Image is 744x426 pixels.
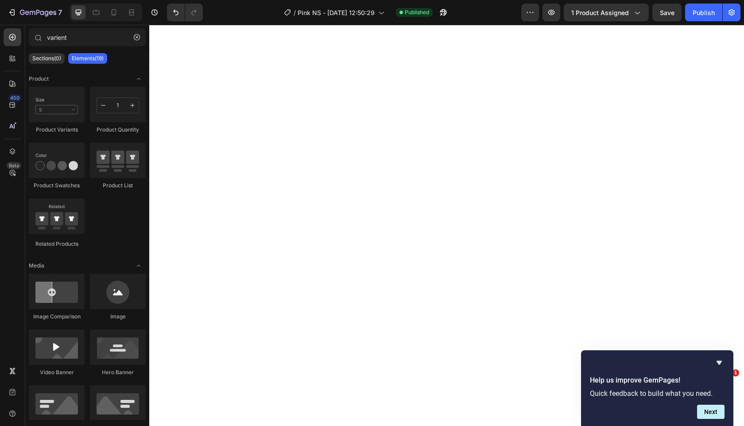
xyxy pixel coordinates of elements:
div: Product List [90,182,146,190]
div: Video Banner [29,368,85,376]
div: Product Quantity [90,126,146,134]
div: Image [90,313,146,321]
div: Help us improve GemPages! [590,357,725,419]
span: Product [29,75,49,83]
div: 450 [8,94,21,101]
span: Media [29,262,44,270]
div: Beta [7,162,21,169]
button: Next question [697,405,725,419]
button: 1 product assigned [564,4,649,21]
button: 7 [4,4,66,21]
button: Save [652,4,682,21]
div: Product Variants [29,126,85,134]
span: Save [660,9,674,16]
div: Image Comparison [29,313,85,321]
span: Pink NS - [DATE] 12:50:29 [298,8,375,17]
div: Product Swatches [29,182,85,190]
p: Elements(19) [72,55,104,62]
span: Toggle open [132,72,146,86]
button: Publish [685,4,722,21]
span: 1 product assigned [571,8,629,17]
span: / [294,8,296,17]
input: Search Sections & Elements [29,28,146,46]
p: Quick feedback to build what you need. [590,389,725,398]
span: 1 [732,369,739,376]
div: Publish [693,8,715,17]
span: Published [405,8,429,16]
p: 7 [58,7,62,18]
span: Toggle open [132,259,146,273]
div: Undo/Redo [167,4,203,21]
div: Hero Banner [90,368,146,376]
p: Sections(0) [32,55,61,62]
h2: Help us improve GemPages! [590,375,725,386]
button: Hide survey [714,357,725,368]
iframe: To enrich screen reader interactions, please activate Accessibility in Grammarly extension settings [149,25,744,426]
div: Related Products [29,240,85,248]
